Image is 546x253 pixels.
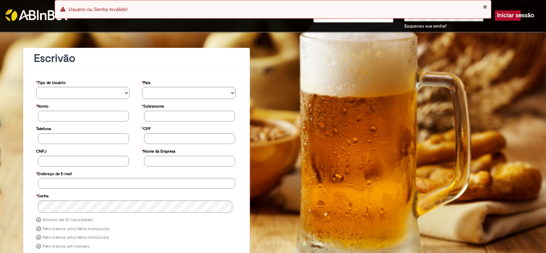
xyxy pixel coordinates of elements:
h1: Escrivão [34,53,239,64]
label: Pelo menos uma letra maiúscula. [43,226,110,232]
font: Nomo [38,104,49,109]
img: ABInbev-white.png [5,9,70,21]
font: Tipo de Usuário [38,80,66,85]
font: Senha [38,193,49,199]
font: Endereço de E-mail [38,171,72,177]
label: Pelo menos um número. [43,244,90,249]
font: Sobrenome [143,104,164,109]
button: Fechar notificação [483,4,487,10]
font: Nome da Empresa [143,149,175,154]
span: Usuário ou Senha inválido! [69,6,128,13]
label: Pelo menos uma letra minúscula. [43,235,110,240]
a: Esqueceu sua senha? [404,23,447,29]
font: País [143,80,150,85]
label: Telefone [36,123,51,133]
font: CPF [143,126,151,132]
label: Mínimo de 10 caracteres. [43,217,94,223]
label: CNPJ [36,145,46,156]
button: Iniciar sessão [495,10,521,20]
